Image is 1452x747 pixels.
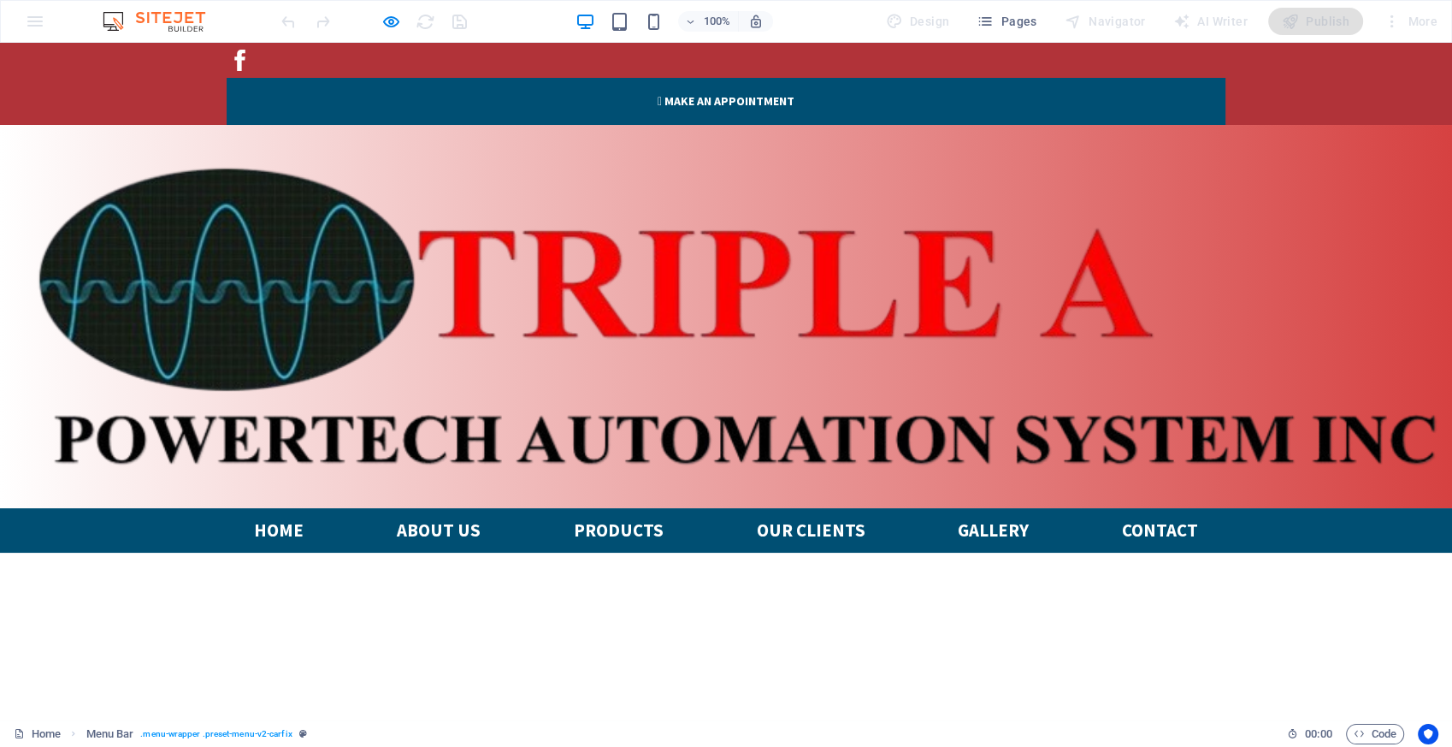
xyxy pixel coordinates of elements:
i: This element is a customizable preset [299,729,307,738]
a: Make an appointment [227,35,1225,82]
span: Click to select. Double-click to edit [86,724,134,744]
h6: 100% [704,11,731,32]
button: Usercentrics [1418,724,1438,744]
a: About us [383,465,494,511]
a: Home [240,465,317,511]
div: Design (Ctrl+Alt+Y) [879,8,957,35]
span: Pages [977,13,1036,30]
button: 100% [678,11,739,32]
a: Click to cancel selection. Double-click to open Pages [14,724,61,744]
nav: breadcrumb [86,724,307,744]
img: Editor Logo [98,11,227,32]
span: 00 00 [1305,724,1331,744]
button: Code [1346,724,1404,744]
span: . menu-wrapper .preset-menu-v2-carfix [140,724,292,744]
a: Our Clients [742,465,878,511]
span: : [1317,727,1319,740]
button: Pages [970,8,1043,35]
span: Code [1354,724,1396,744]
i:  [658,50,662,66]
i: On resize automatically adjust zoom level to fit chosen device. [748,14,764,29]
h6: Session time [1287,724,1332,744]
a: Gallery [944,465,1042,511]
a: PRODUCTS [560,465,677,511]
a: Contact [1108,465,1212,511]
